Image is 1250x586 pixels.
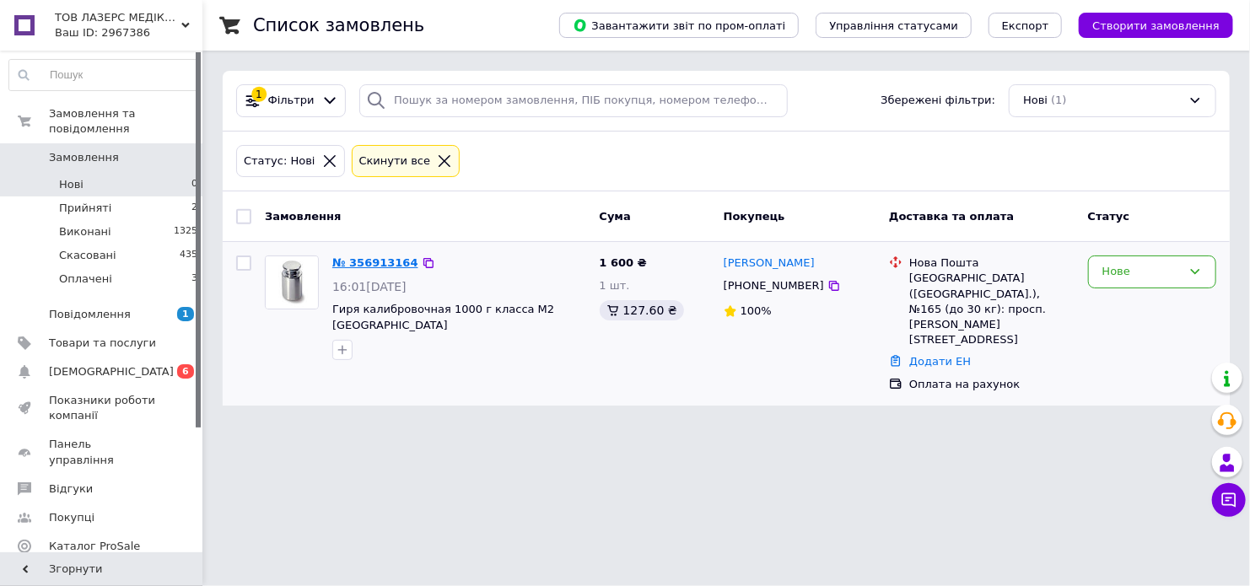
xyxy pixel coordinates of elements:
span: Створити замовлення [1092,19,1220,32]
a: Гиря калибровочная 1000 г класса М2 [GEOGRAPHIC_DATA] [332,303,554,331]
span: Покупці [49,510,94,525]
button: Експорт [989,13,1063,38]
span: Каталог ProSale [49,539,140,554]
span: 16:01[DATE] [332,280,407,293]
span: Доставка та оплата [889,209,1014,222]
span: Замовлення та повідомлення [49,106,202,137]
button: Управління статусами [816,13,972,38]
div: Ваш ID: 2967386 [55,25,202,40]
span: Замовлення [265,209,341,222]
span: Товари та послуги [49,336,156,351]
a: Додати ЕН [909,355,971,368]
span: Нові [59,177,84,192]
span: Панель управління [49,437,156,467]
span: 435 [180,248,197,263]
span: Завантажити звіт по пром-оплаті [573,18,785,33]
span: Фільтри [268,93,315,109]
span: Статус [1088,209,1130,222]
span: Оплачені [59,271,112,287]
span: Збережені фільтри: [881,93,995,109]
span: Нові [1023,93,1048,109]
span: Відгуки [49,481,93,497]
a: Фото товару [265,255,319,309]
span: 0 [191,177,197,192]
span: 2 [191,201,197,216]
div: [PHONE_NUMBER] [720,275,827,297]
div: Статус: Нові [240,153,319,170]
span: Повідомлення [49,307,131,322]
span: Покупець [724,209,785,222]
span: [DEMOGRAPHIC_DATA] [49,364,174,379]
div: 127.60 ₴ [600,300,684,320]
button: Чат з покупцем [1212,483,1246,517]
span: 6 [177,364,194,379]
span: 1 [177,307,194,321]
span: 100% [741,304,772,317]
span: Прийняті [59,201,111,216]
input: Пошук за номером замовлення, ПІБ покупця, номером телефону, Email, номером накладної [359,84,788,117]
div: [GEOGRAPHIC_DATA] ([GEOGRAPHIC_DATA].), №165 (до 30 кг): просп. [PERSON_NAME][STREET_ADDRESS] [909,271,1075,347]
span: Скасовані [59,248,116,263]
a: Створити замовлення [1062,19,1233,31]
span: Управління статусами [829,19,958,32]
button: Створити замовлення [1079,13,1233,38]
span: Виконані [59,224,111,239]
span: ТОВ ЛАЗЕРС МЕДІКА — Код ЄДРПОУ 37164449 [55,10,181,25]
span: Замовлення [49,150,119,165]
span: 1325 [174,224,197,239]
img: Фото товару [266,256,318,309]
span: Cума [600,209,631,222]
span: Показники роботи компанії [49,393,156,423]
div: Нове [1102,263,1182,281]
a: № 356913164 [332,256,418,269]
span: 1 шт. [600,279,630,292]
span: 3 [191,271,197,287]
div: Cкинути все [356,153,434,170]
span: Експорт [1002,19,1049,32]
a: [PERSON_NAME] [724,255,815,271]
button: Завантажити звіт по пром-оплаті [559,13,799,38]
h1: Список замовлень [253,15,424,35]
span: (1) [1051,94,1066,106]
div: Оплата на рахунок [909,377,1075,392]
input: Пошук [9,60,198,90]
div: Нова Пошта [909,255,1075,271]
div: 1 [251,87,267,102]
span: 1 600 ₴ [600,256,647,269]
